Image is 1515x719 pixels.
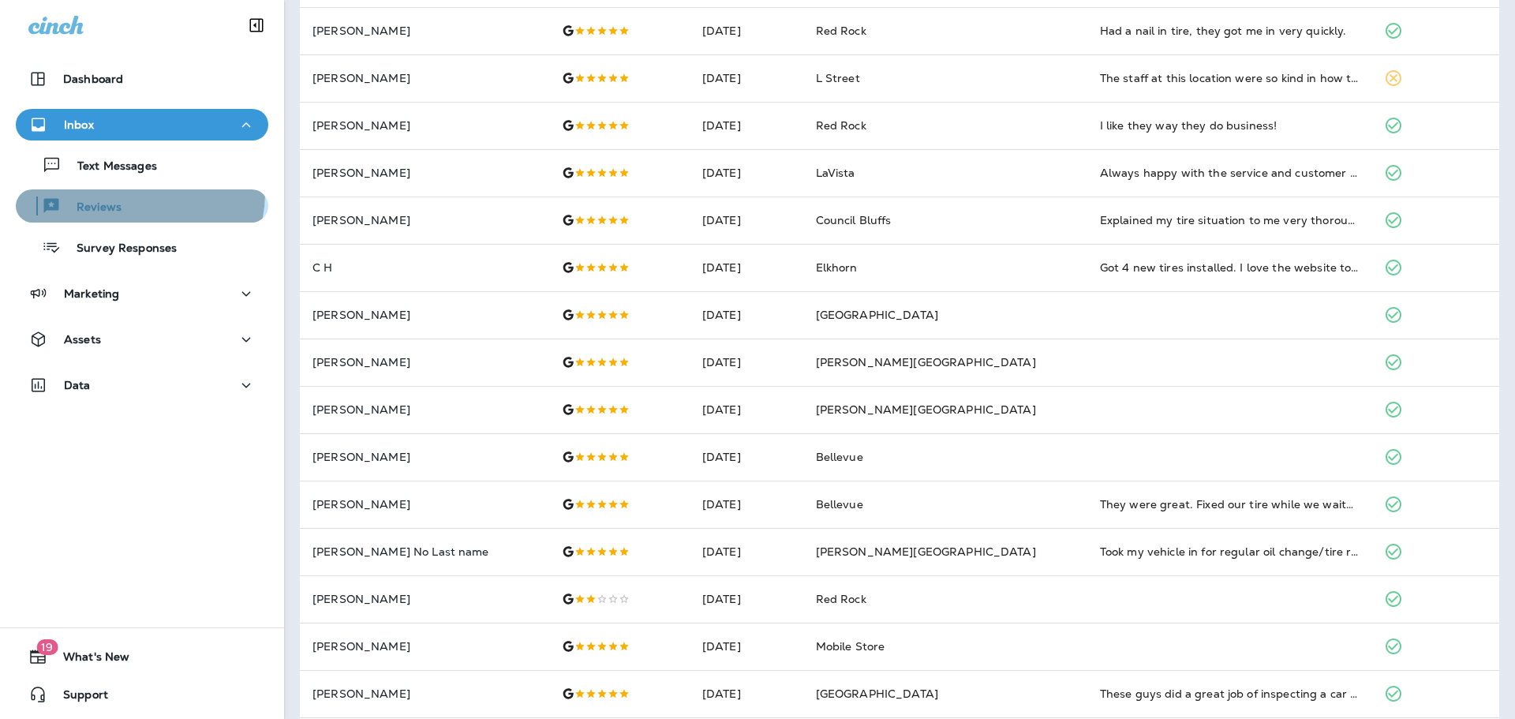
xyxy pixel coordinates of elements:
div: Took my vehicle in for regular oil change/tire rotation maintenance. Jacob and staff serviced my ... [1100,544,1359,560]
p: [PERSON_NAME] [312,72,537,84]
span: Mobile Store [816,639,885,653]
div: These guys did a great job of inspecting a car that I was considering to buy for my high school t... [1100,686,1359,702]
div: Explained my tire situation to me very thoroughly. Their parking lot was full of vehicles so I kn... [1100,212,1359,228]
td: [DATE] [690,291,803,339]
span: Red Rock [816,118,866,133]
span: [PERSON_NAME][GEOGRAPHIC_DATA] [816,545,1036,559]
p: [PERSON_NAME] [312,498,537,511]
button: Reviews [16,189,268,223]
button: Inbox [16,109,268,140]
div: Always happy with the service and customer advise. I don't feel pushed into something I do t need. [1100,165,1359,181]
p: [PERSON_NAME] No Last name [312,545,537,558]
span: What's New [47,650,129,669]
div: Got 4 new tires installed. I love the website to look at all options for my car. They suggested a... [1100,260,1359,275]
span: [GEOGRAPHIC_DATA] [816,308,938,322]
span: Support [47,688,108,707]
td: [DATE] [690,481,803,528]
span: [GEOGRAPHIC_DATA] [816,687,938,701]
td: [DATE] [690,244,803,291]
p: [PERSON_NAME] [312,593,537,605]
span: 19 [36,639,58,655]
p: [PERSON_NAME] [312,451,537,463]
span: Red Rock [816,592,866,606]
button: Text Messages [16,148,268,182]
p: C H [312,261,537,274]
p: Data [64,379,91,391]
p: [PERSON_NAME] [312,640,537,653]
button: 19What's New [16,641,268,672]
td: [DATE] [690,670,803,717]
span: LaVista [816,166,855,180]
p: [PERSON_NAME] [312,24,537,37]
p: Text Messages [62,159,157,174]
p: Assets [64,333,101,346]
td: [DATE] [690,102,803,149]
span: Red Rock [816,24,866,38]
div: I like they way they do business! [1100,118,1359,133]
span: Bellevue [816,497,863,511]
p: Dashboard [63,73,123,85]
td: [DATE] [690,386,803,433]
button: Collapse Sidebar [234,9,279,41]
div: Had a nail in tire, they got me in very quickly. [1100,23,1359,39]
p: [PERSON_NAME] [312,214,537,227]
p: [PERSON_NAME] [312,119,537,132]
td: [DATE] [690,623,803,670]
button: Data [16,369,268,401]
p: Survey Responses [61,242,177,257]
button: Dashboard [16,63,268,95]
td: [DATE] [690,197,803,244]
span: [PERSON_NAME][GEOGRAPHIC_DATA] [816,403,1036,417]
span: Bellevue [816,450,863,464]
td: [DATE] [690,528,803,575]
td: [DATE] [690,339,803,386]
p: [PERSON_NAME] [312,309,537,321]
p: [PERSON_NAME] [312,356,537,369]
div: They were great. Fixed our tire while we waited. [1100,496,1359,512]
div: The staff at this location were so kind in how thoroughly they explained what my car needed fixed... [1100,70,1359,86]
p: [PERSON_NAME] [312,687,537,700]
button: Support [16,679,268,710]
td: [DATE] [690,575,803,623]
span: L Street [816,71,860,85]
button: Assets [16,324,268,355]
button: Survey Responses [16,230,268,264]
td: [DATE] [690,54,803,102]
span: Council Bluffs [816,213,892,227]
span: [PERSON_NAME][GEOGRAPHIC_DATA] [816,355,1036,369]
button: Marketing [16,278,268,309]
p: Inbox [64,118,94,131]
p: [PERSON_NAME] [312,167,537,179]
td: [DATE] [690,149,803,197]
p: Reviews [61,200,122,215]
td: [DATE] [690,433,803,481]
td: [DATE] [690,7,803,54]
p: Marketing [64,287,119,300]
span: Elkhorn [816,260,858,275]
p: [PERSON_NAME] [312,403,537,416]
